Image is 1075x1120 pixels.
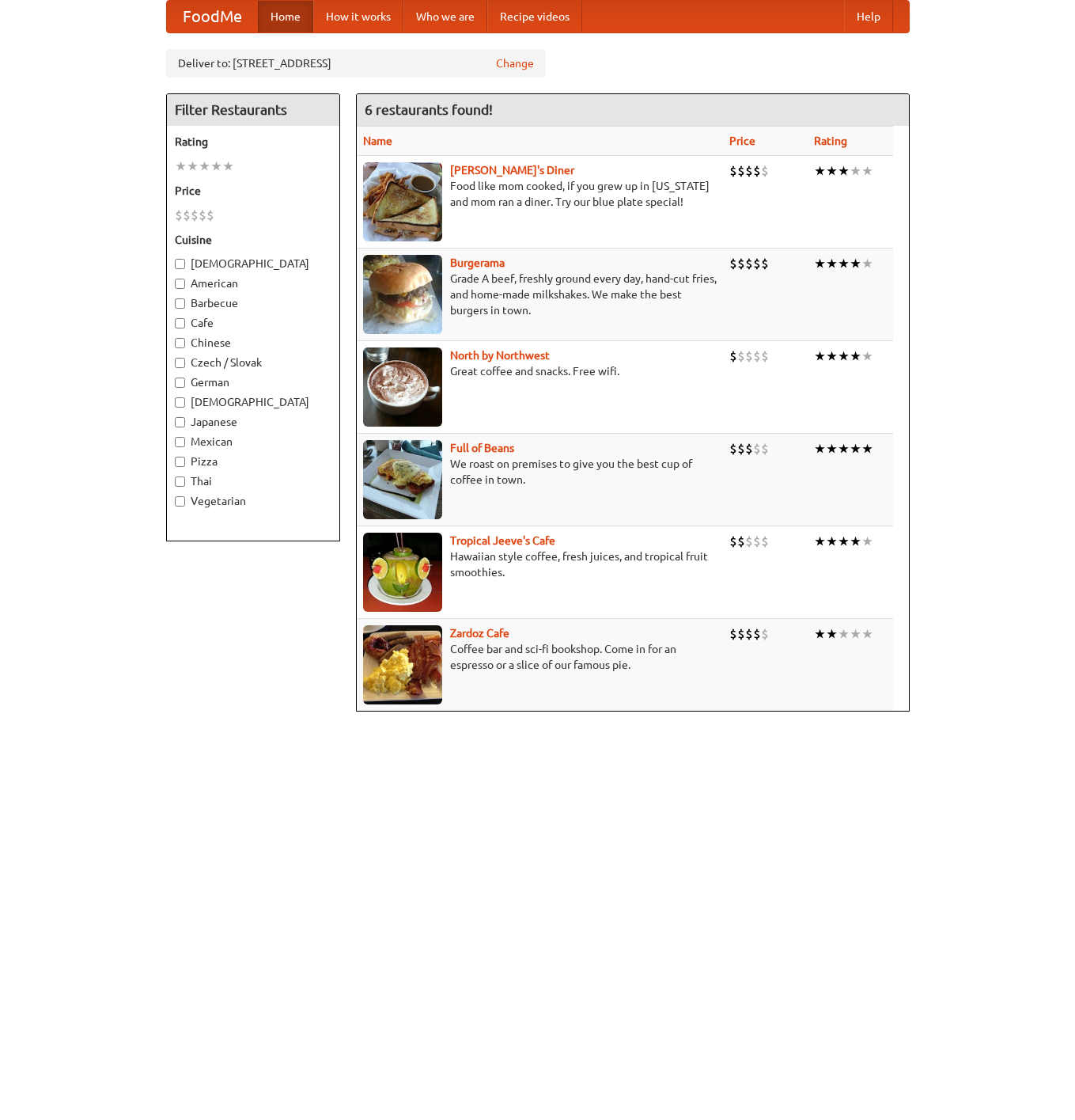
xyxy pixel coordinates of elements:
[753,347,761,365] li: $
[729,533,737,550] li: $
[313,1,403,32] a: How it works
[838,347,850,365] li: ★
[175,454,331,469] label: Pizza
[729,255,737,272] li: $
[175,295,331,311] label: Barbecue
[814,533,826,550] li: ★
[761,440,769,457] li: $
[167,94,339,126] h4: Filter Restaurants
[838,440,850,457] li: ★
[450,534,555,547] a: Tropical Jeeve's Cafe
[814,255,826,272] li: ★
[844,1,893,32] a: Help
[826,440,838,457] li: ★
[850,255,861,272] li: ★
[850,162,861,180] li: ★
[737,533,745,550] li: $
[737,440,745,457] li: $
[166,49,546,78] div: Deliver to: [STREET_ADDRESS]
[737,347,745,365] li: $
[826,255,838,272] li: ★
[737,162,745,180] li: $
[729,440,737,457] li: $
[363,549,717,580] p: Hawaiian style coffee, fresh juices, and tropical fruit smoothies.
[363,625,442,704] img: zardoz.jpg
[363,255,442,334] img: burgerama.jpg
[363,178,717,210] p: Food like mom cooked, if you grew up in [US_STATE] and mom ran a diner. Try our blue plate special!
[850,533,861,550] li: ★
[814,135,847,147] a: Rating
[838,625,850,643] li: ★
[363,440,442,519] img: beans.jpg
[861,625,873,643] li: ★
[745,255,753,272] li: $
[850,625,861,643] li: ★
[450,349,550,362] a: North by Northwest
[175,318,185,328] input: Cafe
[365,102,493,117] ng-pluralize: 6 restaurants found!
[363,363,717,379] p: Great coffee and snacks. Free wifi.
[363,162,442,241] img: sallys.jpg
[175,473,331,489] label: Thai
[761,625,769,643] li: $
[222,158,234,175] li: ★
[363,456,717,488] p: We roast on premises to give you the best cup of coffee in town.
[175,414,331,430] label: Japanese
[745,440,753,457] li: $
[175,378,185,388] input: German
[175,134,331,150] h5: Rating
[753,255,761,272] li: $
[737,625,745,643] li: $
[175,417,185,427] input: Japanese
[753,625,761,643] li: $
[753,533,761,550] li: $
[175,207,183,224] li: $
[814,162,826,180] li: ★
[826,625,838,643] li: ★
[175,315,331,331] label: Cafe
[814,440,826,457] li: ★
[175,256,331,271] label: [DEMOGRAPHIC_DATA]
[861,162,873,180] li: ★
[450,164,574,177] b: [PERSON_NAME]'s Diner
[175,275,331,291] label: American
[175,158,187,175] li: ★
[826,347,838,365] li: ★
[850,440,861,457] li: ★
[187,158,199,175] li: ★
[729,135,755,147] a: Price
[861,440,873,457] li: ★
[761,347,769,365] li: $
[175,335,331,351] label: Chinese
[753,162,761,180] li: $
[258,1,313,32] a: Home
[838,533,850,550] li: ★
[861,533,873,550] li: ★
[199,158,210,175] li: ★
[175,232,331,248] h5: Cuisine
[753,440,761,457] li: $
[175,397,185,408] input: [DEMOGRAPHIC_DATA]
[363,641,717,673] p: Coffee bar and sci-fi bookshop. Come in for an espresso or a slice of our famous pie.
[175,496,185,507] input: Vegetarian
[199,207,206,224] li: $
[826,533,838,550] li: ★
[838,255,850,272] li: ★
[175,457,185,467] input: Pizza
[745,533,753,550] li: $
[838,162,850,180] li: ★
[450,627,509,640] b: Zardoz Cafe
[175,476,185,487] input: Thai
[861,347,873,365] li: ★
[175,355,331,370] label: Czech / Slovak
[861,255,873,272] li: ★
[175,437,185,447] input: Mexican
[175,374,331,390] label: German
[761,162,769,180] li: $
[363,135,392,147] a: Name
[183,207,191,224] li: $
[175,279,185,289] input: American
[175,183,331,199] h5: Price
[496,55,534,71] a: Change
